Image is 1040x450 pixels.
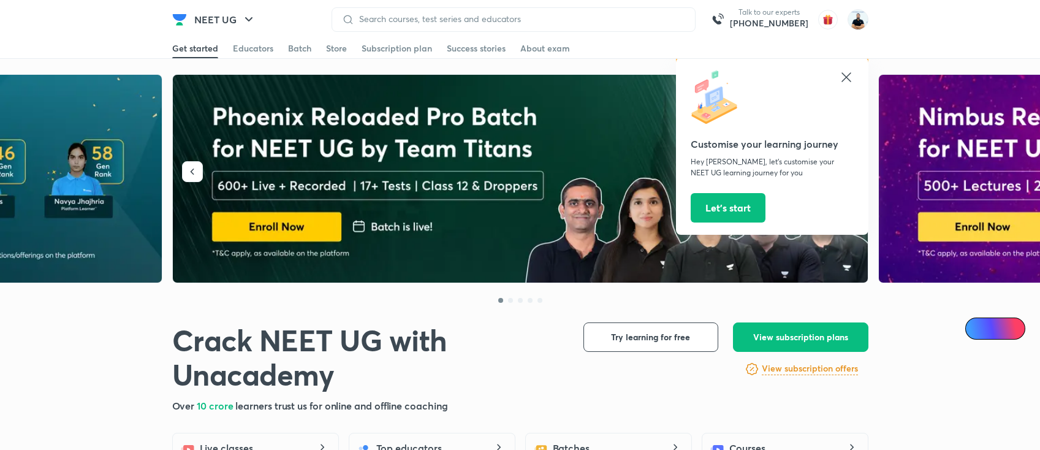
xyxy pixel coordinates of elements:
[985,324,1018,334] span: Ai Doubts
[233,42,273,55] div: Educators
[187,7,264,32] button: NEET UG
[520,42,570,55] div: About exam
[326,39,347,58] a: Store
[691,193,765,223] button: Let’s start
[762,362,858,375] h6: View subscription offers
[172,322,564,391] h1: Crack NEET UG with Unacademy
[611,331,690,343] span: Try learning for free
[965,318,1025,340] a: Ai Doubts
[733,322,868,352] button: View subscription plans
[973,324,982,334] img: Icon
[172,12,187,27] img: Company Logo
[753,331,848,343] span: View subscription plans
[172,39,218,58] a: Get started
[288,42,311,55] div: Batch
[326,42,347,55] div: Store
[848,9,868,30] img: Subhash Chandra Yadav
[705,7,730,32] img: call-us
[730,7,808,17] p: Talk to our experts
[762,362,858,376] a: View subscription offers
[691,156,854,178] p: Hey [PERSON_NAME], let’s customise your NEET UG learning journey for you
[362,39,432,58] a: Subscription plan
[235,399,447,412] span: learners trust us for online and offline coaching
[362,42,432,55] div: Subscription plan
[520,39,570,58] a: About exam
[233,39,273,58] a: Educators
[730,17,808,29] a: [PHONE_NUMBER]
[447,42,506,55] div: Success stories
[172,399,197,412] span: Over
[691,70,746,125] img: icon
[354,14,685,24] input: Search courses, test series and educators
[818,10,838,29] img: avatar
[691,137,854,151] h5: Customise your learning journey
[288,39,311,58] a: Batch
[447,39,506,58] a: Success stories
[583,322,718,352] button: Try learning for free
[172,42,218,55] div: Get started
[197,399,235,412] span: 10 crore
